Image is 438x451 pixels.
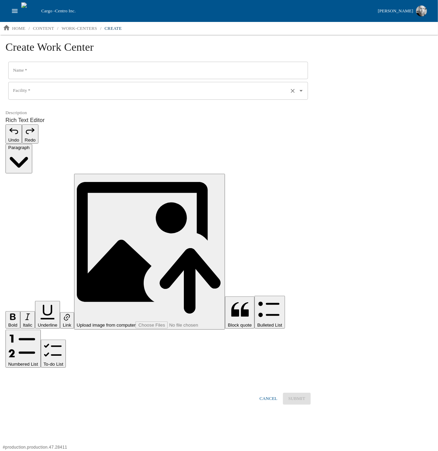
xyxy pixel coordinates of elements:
[5,124,311,368] div: Editor toolbar
[44,362,63,367] span: To-do List
[378,7,413,15] div: [PERSON_NAME]
[288,86,297,96] button: Clear
[77,322,136,328] span: Upload image from computer
[105,25,122,32] p: create
[8,4,21,17] button: open drawer
[5,311,20,329] button: Bold
[21,2,38,20] img: cargo logo
[8,137,19,143] span: Undo
[102,23,125,34] a: create
[5,124,22,144] button: Undo
[297,86,306,95] button: Open
[8,145,29,150] span: Paragraph
[35,301,60,329] button: Underline
[41,340,66,368] button: To-do List
[22,124,38,144] button: Redo
[12,25,25,32] p: home
[5,374,311,382] div: Rich Text Editor. Editing area: main. Press Alt+0 for help.
[225,296,254,329] button: Block quote
[20,311,35,329] button: Italic
[55,8,75,13] span: Centro Inc.
[5,110,311,116] label: Description
[63,322,71,328] span: Link
[28,25,30,32] li: /
[60,312,74,329] button: Link
[100,25,102,32] li: /
[8,362,38,367] span: Numbered List
[5,116,311,124] label: Rich Text Editor
[416,5,427,16] img: Profile image
[254,296,285,329] button: Bulleted List
[257,393,280,405] button: Cancel
[375,3,430,19] button: [PERSON_NAME]
[23,322,32,328] span: Italic
[8,322,17,328] span: Bold
[61,25,97,32] p: work-centers
[38,8,375,14] div: Cargo -
[59,23,100,34] a: work-centers
[38,322,57,328] span: Underline
[257,322,282,328] span: Bulleted List
[33,25,54,32] p: content
[5,40,433,59] h1: Create Work Center
[25,137,36,143] span: Redo
[228,322,252,328] span: Block quote
[57,25,59,32] li: /
[5,144,32,173] button: Paragraph, Heading
[5,330,41,368] button: Numbered List
[74,174,225,330] button: Upload image from computer
[30,23,57,34] a: content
